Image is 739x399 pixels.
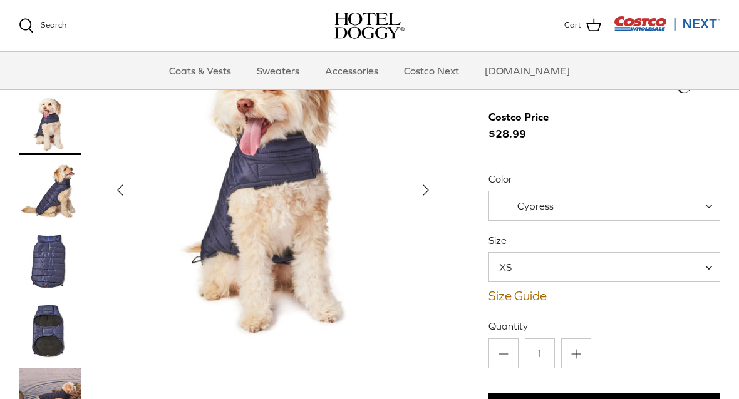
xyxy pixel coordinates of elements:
[489,260,537,274] span: XS
[19,161,81,224] a: Thumbnail Link
[106,176,134,204] button: Previous
[19,93,81,155] a: Thumbnail Link
[245,52,311,89] a: Sweaters
[564,19,581,32] span: Cart
[314,52,390,89] a: Accessories
[488,109,549,126] div: Costco Price
[488,288,720,303] a: Size Guide
[488,319,720,333] label: Quantity
[488,252,720,282] span: XS
[488,191,720,221] span: Cypress
[334,13,405,39] img: hoteldoggycom
[525,338,555,368] input: Quantity
[488,24,720,94] h1: Puffer Vest with Microfleece Lining
[41,20,66,29] span: Search
[488,109,561,143] span: $28.99
[106,24,440,356] a: Show Gallery
[489,199,579,213] span: Cypress
[473,52,581,89] a: [DOMAIN_NAME]
[334,13,405,39] a: hoteldoggy.com hoteldoggycom
[488,233,720,247] label: Size
[488,172,720,186] label: Color
[19,230,81,293] a: Thumbnail Link
[564,18,601,34] a: Cart
[614,24,720,33] a: Visit Costco Next
[19,18,66,33] a: Search
[19,299,81,361] a: Thumbnail Link
[614,16,720,31] img: Costco Next
[412,176,440,204] button: Next
[158,52,242,89] a: Coats & Vests
[393,52,470,89] a: Costco Next
[517,200,554,211] span: Cypress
